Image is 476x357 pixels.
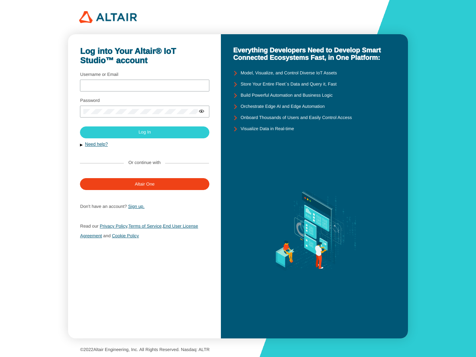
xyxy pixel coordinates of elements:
[241,126,294,132] unity-typography: Visualize Data in Real-time
[262,135,367,327] img: background.svg
[80,98,100,103] label: Password
[80,347,396,353] p: © Altair Engineering, Inc. All Rights Reserved. Nasdaq: ALTR
[128,223,161,229] a: Terms of Service
[241,71,337,76] unity-typography: Model, Visualize, and Control Diverse IoT Assets
[241,115,352,120] unity-typography: Onboard Thousands of Users and Easily Control Access
[79,11,137,23] img: 320px-Altair_logo.png
[85,142,107,147] a: Need help?
[103,233,111,238] span: and
[241,93,332,98] unity-typography: Build Powerful Automation and Business Logic
[80,204,127,209] span: Don't have an account?
[233,46,396,62] unity-typography: Everything Developers Need to Develop Smart Connected Ecosystems Fast, in One Platform:
[241,82,337,87] unity-typography: Store Your Entire Fleet`s Data and Query it, Fast
[80,72,118,77] label: Username or Email
[128,160,161,165] label: Or continue with
[83,347,93,352] span: 2022
[112,233,139,238] a: Cookie Policy
[80,141,209,148] button: Need help?
[100,223,127,229] a: Privacy Policy
[80,223,98,229] span: Read our
[241,104,325,109] unity-typography: Orchestrate Edge AI and Edge Automation
[80,223,198,238] a: End User License Agreement
[80,46,209,65] unity-typography: Log into Your Altair® IoT Studio™ account
[128,204,145,209] a: Sign up.
[80,221,209,241] p: , ,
